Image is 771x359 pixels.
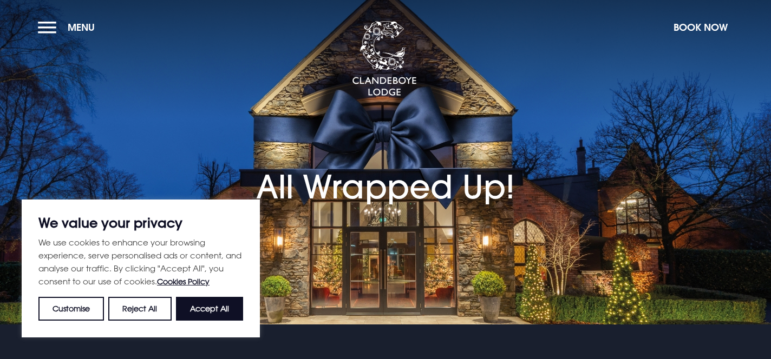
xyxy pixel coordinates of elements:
p: We use cookies to enhance your browsing experience, serve personalised ads or content, and analys... [38,236,243,288]
span: Menu [68,21,95,34]
img: Clandeboye Lodge [352,21,417,97]
div: We value your privacy [22,200,260,337]
h1: All Wrapped Up! [256,124,515,206]
p: We value your privacy [38,216,243,229]
a: Cookies Policy [157,277,210,286]
button: Reject All [108,297,171,321]
button: Book Now [668,16,733,39]
button: Customise [38,297,104,321]
button: Menu [38,16,100,39]
button: Accept All [176,297,243,321]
